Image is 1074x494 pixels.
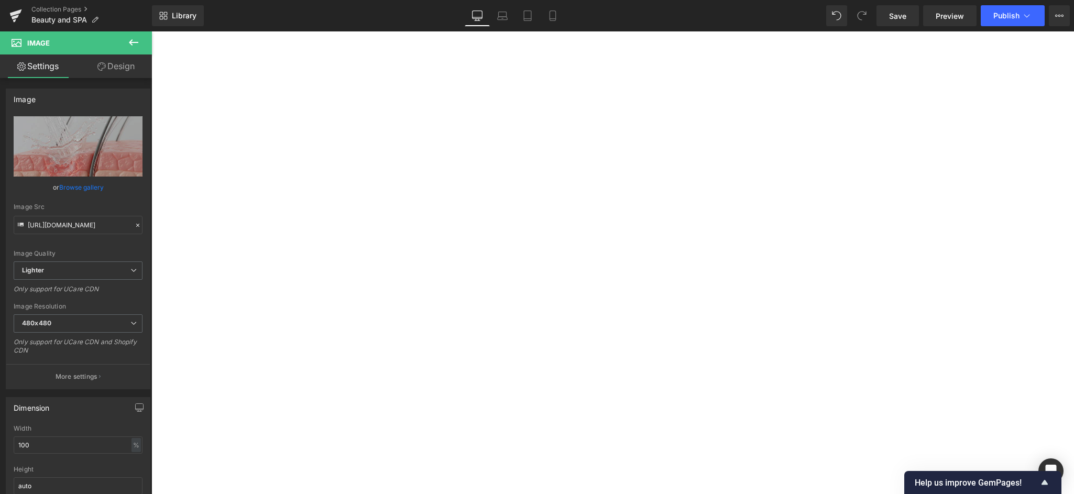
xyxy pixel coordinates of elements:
span: Image [27,39,50,47]
p: More settings [56,372,97,381]
div: or [14,182,143,193]
input: Link [14,216,143,234]
a: Browse gallery [59,178,104,196]
a: Desktop [465,5,490,26]
button: More settings [6,364,150,389]
span: Help us improve GemPages! [915,478,1038,488]
div: Only support for UCare CDN and Shopify CDN [14,338,143,361]
div: Image Resolution [14,303,143,310]
div: Width [14,425,143,432]
div: Dimension [14,398,50,412]
a: Laptop [490,5,515,26]
b: Lighter [22,266,44,274]
button: Show survey - Help us improve GemPages! [915,476,1051,489]
button: Publish [981,5,1045,26]
a: Design [78,54,154,78]
a: New Library [152,5,204,26]
div: Image Src [14,203,143,211]
button: Undo [826,5,847,26]
a: Mobile [540,5,565,26]
button: More [1049,5,1070,26]
div: % [131,438,141,452]
span: Preview [936,10,964,21]
a: Collection Pages [31,5,152,14]
a: Tablet [515,5,540,26]
a: Preview [923,5,977,26]
span: Publish [993,12,1020,20]
div: Image Quality [14,250,143,257]
span: Save [889,10,906,21]
b: 480x480 [22,319,51,327]
div: Open Intercom Messenger [1038,458,1064,484]
input: auto [14,436,143,454]
div: Height [14,466,143,473]
span: Beauty and SPA [31,16,87,24]
span: Library [172,11,196,20]
button: Redo [851,5,872,26]
div: Image [14,89,36,104]
div: Only support for UCare CDN [14,285,143,300]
